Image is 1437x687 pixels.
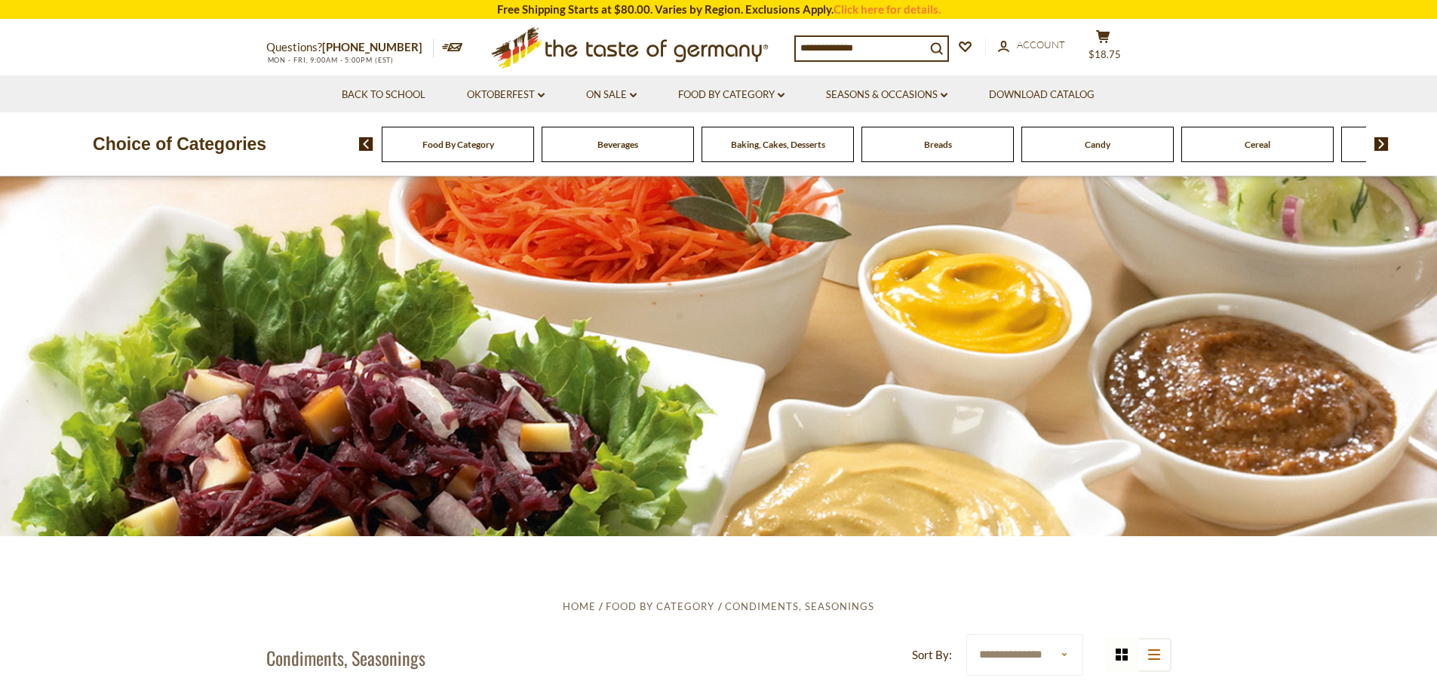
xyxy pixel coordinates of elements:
[266,56,395,64] span: MON - FRI, 9:00AM - 5:00PM (EST)
[1081,29,1126,67] button: $18.75
[1017,38,1065,51] span: Account
[924,139,952,150] a: Breads
[678,87,785,103] a: Food By Category
[998,37,1065,54] a: Account
[563,600,596,612] a: Home
[1374,137,1389,151] img: next arrow
[467,87,545,103] a: Oktoberfest
[826,87,947,103] a: Seasons & Occasions
[834,2,941,16] a: Click here for details.
[597,139,638,150] a: Beverages
[1088,48,1121,60] span: $18.75
[342,87,425,103] a: Back to School
[1085,139,1110,150] a: Candy
[606,600,714,612] a: Food By Category
[586,87,637,103] a: On Sale
[266,38,434,57] p: Questions?
[1245,139,1270,150] a: Cereal
[359,137,373,151] img: previous arrow
[422,139,494,150] a: Food By Category
[731,139,825,150] a: Baking, Cakes, Desserts
[725,600,874,612] a: Condiments, Seasonings
[322,40,422,54] a: [PHONE_NUMBER]
[989,87,1095,103] a: Download Catalog
[912,646,952,664] label: Sort By:
[266,646,425,669] h1: Condiments, Seasonings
